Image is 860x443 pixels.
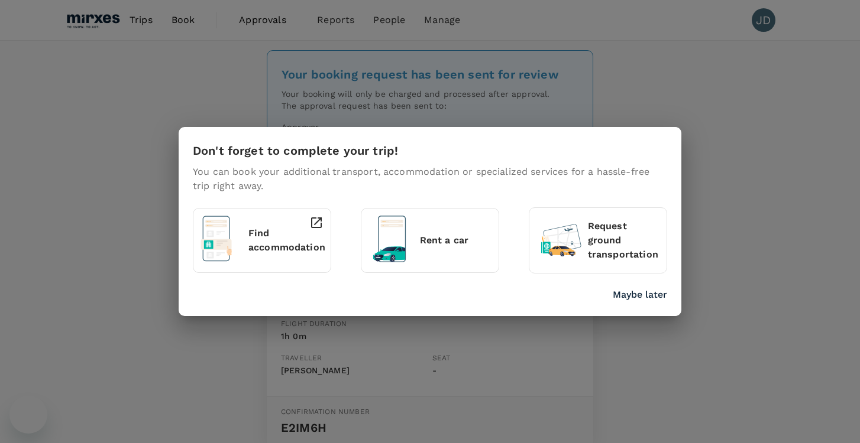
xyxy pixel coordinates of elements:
button: Maybe later [613,288,667,302]
p: Rent a car [420,233,492,247]
p: You can book your additional transport, accommodation or specialized services for a hassle-free t... [193,165,667,193]
h6: Don't forget to complete your trip! [193,141,398,160]
p: Find accommodation [248,226,325,255]
p: Request ground transportation [588,219,659,262]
